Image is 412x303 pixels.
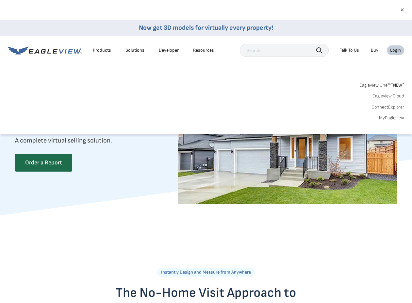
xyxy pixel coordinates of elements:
[125,47,144,53] div: Solutions
[240,44,329,57] input: Search
[379,115,404,121] a: MyEagleview
[391,82,404,88] span: NEW
[372,93,404,99] a: Eagleview Cloud
[390,47,401,53] div: Login
[340,47,359,53] div: Talk To Us
[399,5,405,15] button: ×
[157,268,255,277] p: Instantly Design and Measure from Anywhere
[159,47,179,53] a: Developer
[371,104,404,110] a: ConnectExplorer
[93,47,111,53] div: Products
[371,47,378,53] a: Buy
[193,47,214,53] div: Resources
[15,135,158,146] p: A complete virtual selling solution.
[139,24,273,32] a: Now get 3D models for virtually every property!
[359,80,404,88] a: Eagleview One™*NEW*
[15,154,72,172] a: Order a Report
